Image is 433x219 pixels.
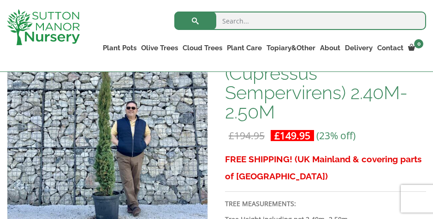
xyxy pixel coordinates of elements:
[375,41,406,54] a: Contact
[414,39,423,48] span: 0
[101,41,139,54] a: Plant Pots
[180,41,225,54] a: Cloud Trees
[318,41,343,54] a: About
[343,41,375,54] a: Delivery
[225,41,264,54] a: Plant Care
[229,129,265,142] bdi: 194.95
[274,129,310,142] bdi: 149.95
[139,41,180,54] a: Olive Trees
[229,129,234,142] span: £
[274,129,280,142] span: £
[225,199,296,208] b: TREE MEASUREMENTS:
[225,25,426,122] h1: Cypress Stalk / Pencil Italian Pyramidalis (Cupressus Sempervirens) 2.40M-2.50M
[406,41,426,54] a: 0
[316,129,356,142] span: (23% off)
[264,41,318,54] a: Topiary&Other
[7,9,80,45] img: logo
[174,12,426,30] input: Search...
[225,151,426,185] h3: FREE SHIPPING! (UK Mainland & covering parts of [GEOGRAPHIC_DATA])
